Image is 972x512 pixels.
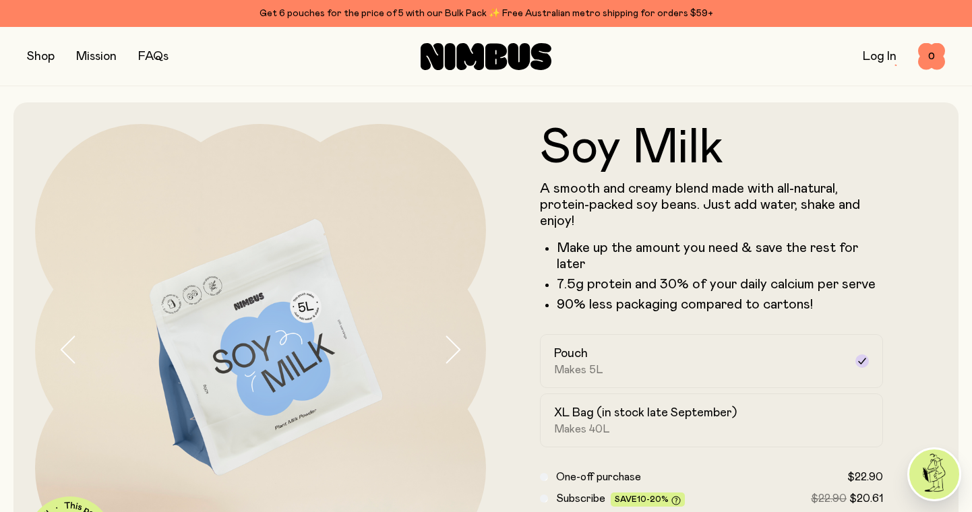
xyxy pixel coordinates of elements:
a: Log In [863,51,897,63]
p: A smooth and creamy blend made with all-natural, protein-packed soy beans. Just add water, shake ... [540,181,883,229]
span: $20.61 [849,493,883,504]
li: Make up the amount you need & save the rest for later [557,240,883,272]
p: 90% less packaging compared to cartons! [557,296,883,313]
button: 0 [918,43,945,70]
span: Makes 40L [554,422,610,436]
h2: Pouch [554,346,588,362]
a: FAQs [138,51,169,63]
img: agent [909,449,959,499]
span: Makes 5L [554,363,603,377]
span: $22.90 [847,472,883,482]
span: 10-20% [637,495,669,503]
h2: XL Bag (in stock late September) [554,405,737,421]
li: 7.5g protein and 30% of your daily calcium per serve [557,276,883,292]
span: One-off purchase [556,472,641,482]
h1: Soy Milk [540,124,883,172]
span: Save [615,495,681,505]
div: Get 6 pouches for the price of 5 with our Bulk Pack ✨ Free Australian metro shipping for orders $59+ [27,5,945,22]
span: Subscribe [556,493,605,504]
a: Mission [76,51,117,63]
span: $22.90 [811,493,847,504]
